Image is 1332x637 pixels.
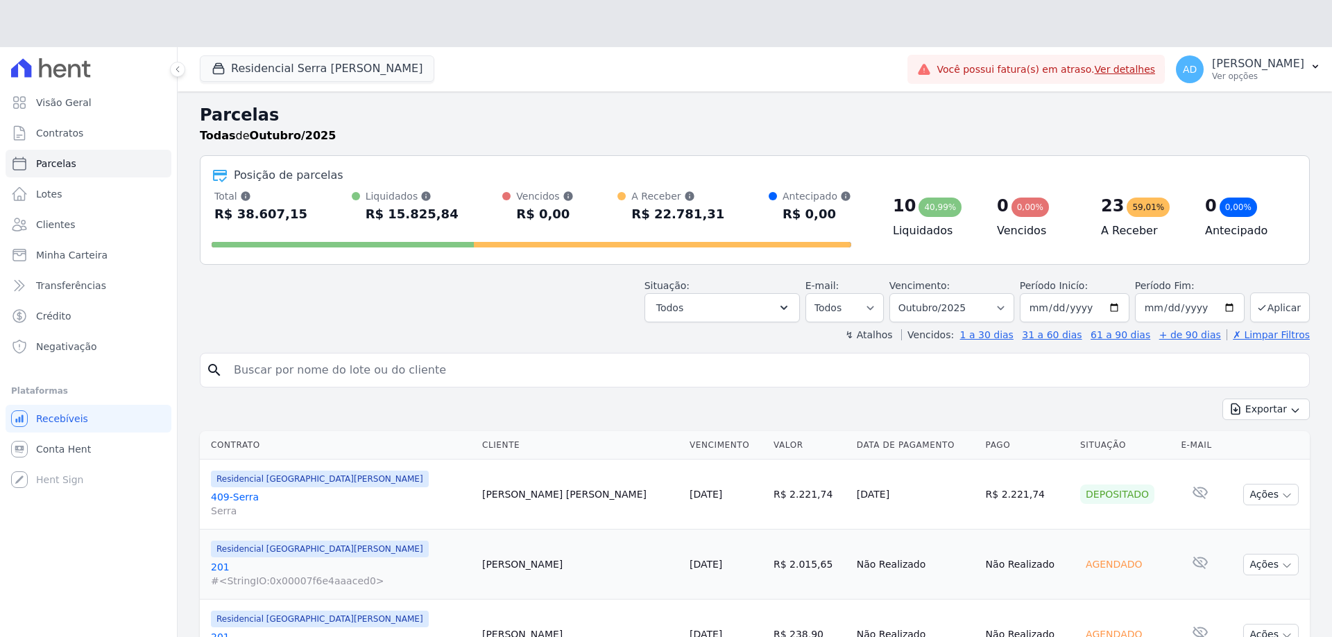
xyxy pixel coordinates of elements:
[960,329,1014,340] a: 1 a 30 dias
[901,329,954,340] label: Vencidos:
[1075,431,1175,460] th: Situação
[783,203,851,225] div: R$ 0,00
[200,129,236,142] strong: Todas
[1243,554,1299,575] button: Ações
[997,195,1009,217] div: 0
[36,442,91,456] span: Conta Hent
[919,198,962,217] div: 40,99%
[1011,198,1049,217] div: 0,00%
[211,560,471,588] a: 201#<StringIO:0x00007f6e4aaaced0>
[851,460,980,530] td: [DATE]
[768,431,851,460] th: Valor
[36,412,88,426] span: Recebíveis
[36,187,62,201] span: Lotes
[1205,222,1287,239] h4: Antecipado
[684,431,768,460] th: Vencimento
[1205,195,1217,217] div: 0
[1183,64,1197,74] span: AD
[516,189,573,203] div: Vencidos
[211,611,429,627] span: Residencial [GEOGRAPHIC_DATA][PERSON_NAME]
[6,272,171,299] a: Transferências
[1175,431,1224,460] th: E-mail
[6,241,171,269] a: Minha Carteira
[211,471,429,487] span: Residencial [GEOGRAPHIC_DATA][PERSON_NAME]
[214,203,307,225] div: R$ 38.607,15
[211,490,471,518] a: 409-SerraSerra
[200,103,1310,128] h2: Parcelas
[1091,329,1150,340] a: 61 a 90 dias
[234,167,343,184] div: Posição de parcelas
[250,129,336,142] strong: Outubro/2025
[893,195,916,217] div: 10
[1250,293,1310,322] button: Aplicar
[644,293,800,322] button: Todos
[851,431,980,460] th: Data de Pagamento
[366,203,459,225] div: R$ 15.825,84
[211,504,471,518] span: Serra
[1127,198,1170,217] div: 59,01%
[1165,50,1332,89] button: AD [PERSON_NAME] Ver opções
[1227,329,1310,340] a: ✗ Limpar Filtros
[1222,399,1310,420] button: Exportar
[690,559,722,570] a: [DATE]
[6,302,171,330] a: Crédito
[477,431,684,460] th: Cliente
[805,280,839,291] label: E-mail:
[36,248,108,262] span: Minha Carteira
[1022,329,1082,340] a: 31 a 60 dias
[1243,484,1299,505] button: Ações
[6,150,171,177] a: Parcelas
[6,89,171,116] a: Visão Geral
[768,530,851,600] td: R$ 2.015,65
[6,435,171,463] a: Conta Hent
[1080,485,1154,504] div: Depositado
[206,362,223,378] i: search
[516,203,573,225] div: R$ 0,00
[6,119,171,147] a: Contratos
[477,460,684,530] td: [PERSON_NAME] [PERSON_NAME]
[1212,57,1304,71] p: [PERSON_NAME]
[1159,329,1221,340] a: + de 90 dias
[211,574,471,588] span: #<StringIO:0x00007f6e4aaaced0>
[1020,280,1088,291] label: Período Inicío:
[1135,279,1245,293] label: Período Fim:
[36,340,97,354] span: Negativação
[631,189,724,203] div: A Receber
[36,279,106,293] span: Transferências
[36,126,83,140] span: Contratos
[937,62,1155,77] span: Você possui fatura(s) em atraso.
[36,96,92,110] span: Visão Geral
[11,383,166,399] div: Plataformas
[477,530,684,600] td: [PERSON_NAME]
[211,541,429,557] span: Residencial [GEOGRAPHIC_DATA][PERSON_NAME]
[656,299,683,316] span: Todos
[644,280,690,291] label: Situação:
[845,329,892,340] label: ↯ Atalhos
[631,203,724,225] div: R$ 22.781,31
[36,218,75,232] span: Clientes
[1080,555,1147,574] div: Agendado
[6,405,171,433] a: Recebíveis
[1095,64,1156,75] a: Ver detalhes
[6,180,171,208] a: Lotes
[14,590,47,623] iframe: Intercom live chat
[6,211,171,238] a: Clientes
[893,222,975,239] h4: Liquidados
[980,530,1075,600] td: Não Realizado
[36,157,76,171] span: Parcelas
[768,460,851,530] td: R$ 2.221,74
[980,431,1075,460] th: Pago
[980,460,1075,530] td: R$ 2.221,74
[200,431,477,460] th: Contrato
[997,222,1079,239] h4: Vencidos
[1101,195,1124,217] div: 23
[851,530,980,600] td: Não Realizado
[1101,222,1183,239] h4: A Receber
[366,189,459,203] div: Liquidados
[690,489,722,500] a: [DATE]
[6,333,171,360] a: Negativação
[783,189,851,203] div: Antecipado
[1212,71,1304,82] p: Ver opções
[200,55,434,82] button: Residencial Serra [PERSON_NAME]
[889,280,950,291] label: Vencimento:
